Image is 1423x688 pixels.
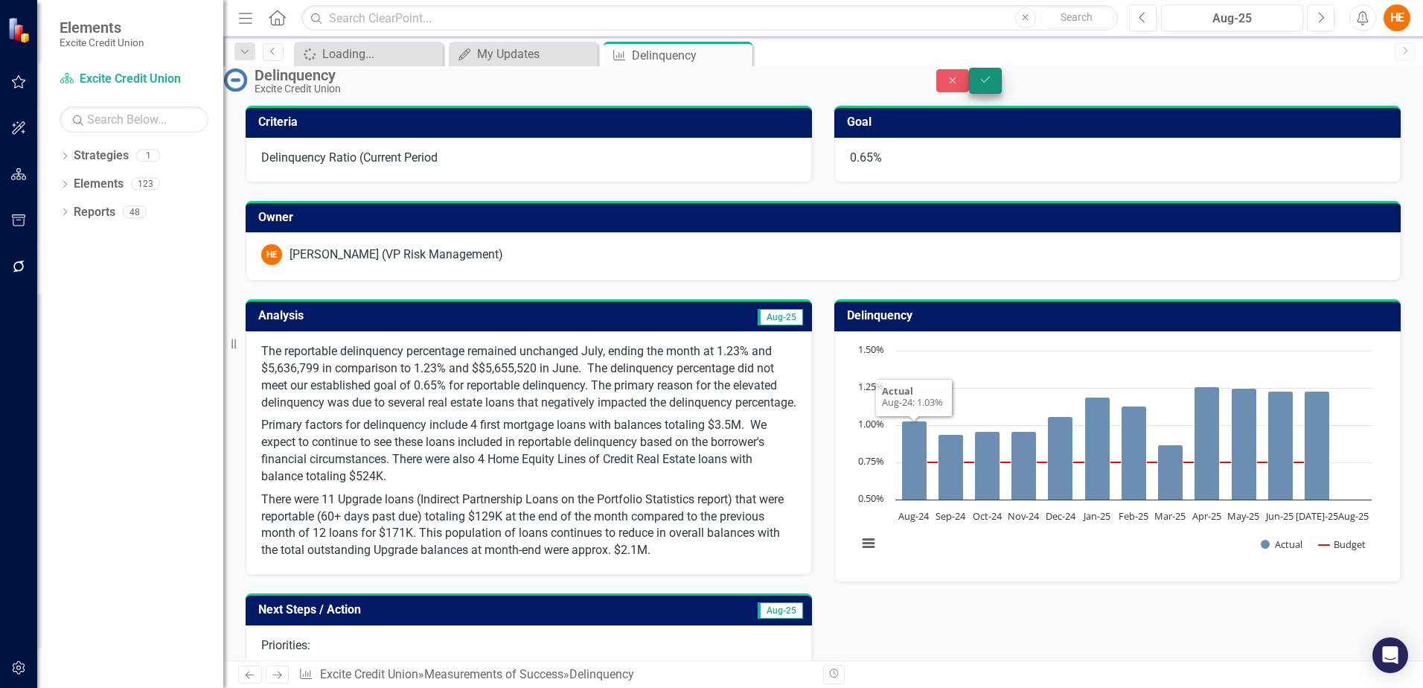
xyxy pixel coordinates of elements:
p: Priorities: [261,637,796,654]
div: Loading... [322,45,439,63]
path: Feb-25, 1.13. Actual. [1122,407,1147,500]
span: Aug-25 [758,309,803,325]
button: Search [1040,7,1114,28]
span: Search [1061,11,1093,23]
text: Apr-25 [1192,509,1221,523]
path: Aug-24, 1.03. Actual. [902,421,927,500]
path: Apr-25, 1.26. Actual. [1195,387,1220,500]
p: Primary factors for delinquency include 4 first mortgage loans with balances totaling $3.5M. We e... [261,414,796,488]
div: 123 [131,178,160,191]
text: Aug-24 [898,509,930,523]
div: 48 [123,206,147,218]
button: Aug-25 [1161,4,1303,31]
input: Search ClearPoint... [301,5,1118,31]
h3: Next Steps / Action [258,603,633,617]
text: Jan-25 [1082,509,1110,523]
a: Reports [74,204,115,221]
text: Jun-25 [1264,509,1294,523]
div: Excite Credit Union [255,83,906,95]
li: Utilize data to identify opportunities to proactively assist borrowers [276,657,796,675]
p: 0.65% [850,150,1385,167]
g: Actual, series 1 of 2. Bar series with 13 bars. [902,351,1355,500]
path: Oct-24, 0.96. Actual. [975,432,1000,500]
text: 1.50% [858,343,884,356]
path: Sep-24, 0.94. Actual. [938,435,964,500]
div: Chart. Highcharts interactive chart. [850,343,1385,567]
div: » » [298,666,812,684]
text: 0.50% [858,491,884,505]
a: Excite Credit Union [320,667,418,681]
button: Show Actual [1261,538,1302,551]
img: ClearPoint Strategy [7,17,33,43]
div: Delinquency [632,46,749,65]
p: There were 11 Upgrade loans (Indirect Partnership Loans on the Portfolio Statistics report) that ... [261,488,796,559]
div: Delinquency [569,667,634,681]
a: Excite Credit Union [60,71,208,88]
text: Oct-24 [973,509,1003,523]
text: Nov-24 [1008,509,1040,523]
h3: Analysis [258,309,527,322]
p: Delinquency Ratio (Current Period [261,150,796,167]
div: [PERSON_NAME] (VP Risk Management) [290,246,503,264]
h3: Goal [847,115,1393,129]
div: Delinquency [255,67,906,83]
small: Excite Credit Union [60,36,144,48]
h3: Delinquency [847,309,1393,322]
div: HE [261,244,282,265]
path: Dec-24, 1.06. Actual. [1048,417,1073,500]
path: Jun-25, 1.23. Actual. [1268,392,1294,500]
img: No Information [223,68,247,92]
svg: Interactive chart [850,343,1379,567]
text: [DATE]-25 [1296,509,1338,523]
text: 0.75% [858,454,884,468]
path: Jan-25, 1.19. Actual. [1085,398,1110,500]
text: Mar-25 [1154,509,1186,523]
path: Jul-25, 1.23. Actual. [1305,392,1330,500]
text: Aug-25 [1338,509,1369,523]
input: Search Below... [60,106,208,133]
a: Strategies [74,147,129,165]
button: View chart menu, Chart [858,533,879,554]
text: May-25 [1227,509,1259,523]
text: Dec-24 [1046,509,1076,523]
span: Aug-25 [758,602,803,619]
div: 1 [136,150,160,162]
text: 1.25% [858,380,884,393]
a: My Updates [453,45,594,63]
p: The reportable delinquency percentage remained unchanged July, ending the month at 1.23% and $5,6... [261,343,796,414]
path: May-25, 1.25. Actual. [1232,389,1257,500]
button: Show Budget [1319,538,1366,551]
h3: Criteria [258,115,805,129]
div: Open Intercom Messenger [1372,637,1408,673]
h3: Owner [258,211,1393,224]
a: Loading... [298,45,439,63]
text: Feb-25 [1119,509,1148,523]
div: Aug-25 [1166,10,1298,28]
a: Measurements of Success [424,667,563,681]
a: Elements [74,176,124,193]
button: HE [1384,4,1410,31]
div: My Updates [477,45,594,63]
path: Nov-24, 0.96. Actual. [1011,432,1037,500]
span: Elements [60,19,144,36]
text: Sep-24 [936,509,966,523]
path: Mar-25, 0.87. Actual. [1158,445,1183,500]
text: 1.00% [858,417,884,430]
